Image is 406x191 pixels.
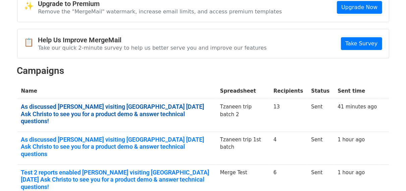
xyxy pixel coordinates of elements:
[337,1,382,14] a: Upgrade Now
[24,38,38,47] span: 📋
[21,136,212,158] a: As discussed [PERSON_NAME] visiting [GEOGRAPHIC_DATA] [DATE] Ask Christo to see you for a product...
[38,36,267,44] h4: Help Us Improve MergeMail
[338,170,365,176] a: 1 hour ago
[338,104,377,110] a: 41 minutes ago
[17,65,389,77] h2: Campaigns
[372,159,406,191] iframe: Chat Widget
[24,1,38,11] span: ✨
[307,83,334,99] th: Status
[270,132,307,164] td: 4
[17,83,216,99] th: Name
[38,8,282,15] p: Remove the "MergeMail" watermark, increase email limits, and access premium templates
[216,83,270,99] th: Spreadsheet
[341,37,382,50] a: Take Survey
[270,99,307,132] td: 13
[307,132,334,164] td: Sent
[21,169,212,191] a: Test 2 reports enabled [PERSON_NAME] visiting [GEOGRAPHIC_DATA] [DATE] Ask Christo to see you for...
[270,83,307,99] th: Recipients
[338,137,365,143] a: 1 hour ago
[334,83,381,99] th: Sent time
[21,103,212,125] a: As discussed [PERSON_NAME] visiting [GEOGRAPHIC_DATA] [DATE] Ask Christo to see you for a product...
[307,99,334,132] td: Sent
[216,99,270,132] td: Tzaneen trip batch 2
[216,132,270,164] td: Tzaneen trip 1st batch
[38,44,267,51] p: Take our quick 2-minute survey to help us better serve you and improve our features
